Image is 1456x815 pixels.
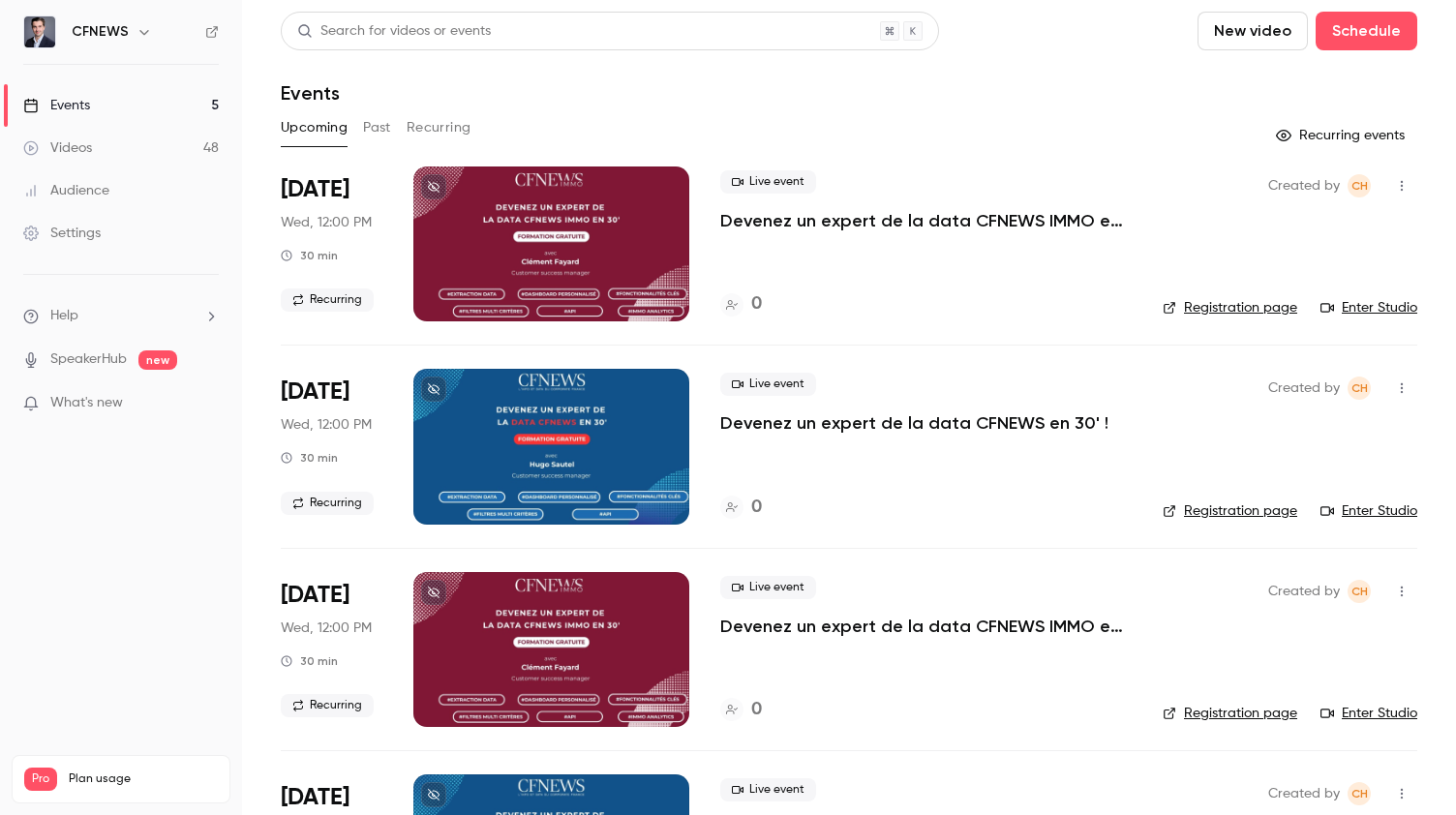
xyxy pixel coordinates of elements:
[720,778,816,801] span: Live event
[24,768,57,791] span: Pro
[23,138,92,158] div: Videos
[69,771,218,787] span: Plan usage
[281,415,372,435] span: Wed, 12:00 PM
[281,572,382,727] div: Oct 22 Wed, 12:00 PM (Europe/Paris)
[281,492,374,515] span: Recurring
[1198,12,1308,50] button: New video
[751,495,762,521] h4: 0
[281,694,374,717] span: Recurring
[720,291,762,317] a: 0
[72,22,129,42] h6: CFNEWS
[1348,580,1371,603] span: clemence Hasenrader
[1268,580,1340,603] span: Created by
[1163,704,1297,723] a: Registration page
[407,112,471,143] button: Recurring
[1268,782,1340,805] span: Created by
[281,166,382,321] div: Oct 1 Wed, 12:00 PM (Europe/Paris)
[281,213,372,232] span: Wed, 12:00 PM
[1351,782,1368,805] span: cH
[720,615,1132,638] a: Devenez un expert de la data CFNEWS IMMO en 30' !
[1267,120,1417,151] button: Recurring events
[1348,377,1371,400] span: clemence Hasenrader
[281,288,374,312] span: Recurring
[1351,174,1368,197] span: cH
[281,81,340,105] h1: Events
[1163,298,1297,317] a: Registration page
[50,349,127,370] a: SpeakerHub
[281,782,349,813] span: [DATE]
[720,209,1132,232] a: Devenez un expert de la data CFNEWS IMMO en 30' !
[1320,501,1417,521] a: Enter Studio
[1268,377,1340,400] span: Created by
[196,395,219,412] iframe: Noticeable Trigger
[23,306,219,326] li: help-dropdown-opener
[281,174,349,205] span: [DATE]
[1316,12,1417,50] button: Schedule
[23,96,90,115] div: Events
[24,16,55,47] img: CFNEWS
[138,350,177,370] span: new
[1351,580,1368,603] span: cH
[720,411,1108,435] a: Devenez un expert de la data CFNEWS en 30' !
[363,112,391,143] button: Past
[23,224,101,243] div: Settings
[281,369,382,524] div: Oct 8 Wed, 12:00 PM (Europe/Paris)
[1163,501,1297,521] a: Registration page
[751,697,762,723] h4: 0
[720,697,762,723] a: 0
[1348,174,1371,197] span: clemence Hasenrader
[720,373,816,396] span: Live event
[751,291,762,317] h4: 0
[281,248,338,263] div: 30 min
[281,377,349,407] span: [DATE]
[281,619,372,638] span: Wed, 12:00 PM
[720,170,816,194] span: Live event
[720,576,816,599] span: Live event
[1348,782,1371,805] span: clemence Hasenrader
[1320,298,1417,317] a: Enter Studio
[50,306,78,326] span: Help
[23,181,109,200] div: Audience
[50,393,123,413] span: What's new
[720,495,762,521] a: 0
[281,653,338,669] div: 30 min
[1268,174,1340,197] span: Created by
[281,580,349,611] span: [DATE]
[1320,704,1417,723] a: Enter Studio
[1351,377,1368,400] span: cH
[281,450,338,466] div: 30 min
[297,21,491,42] div: Search for videos or events
[281,112,348,143] button: Upcoming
